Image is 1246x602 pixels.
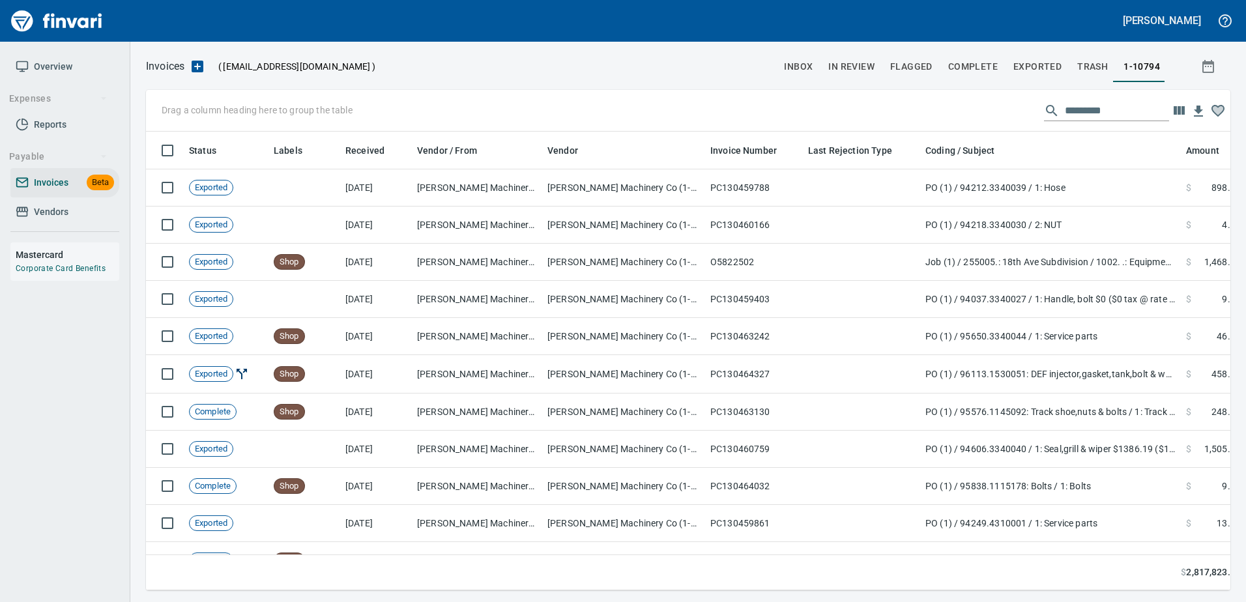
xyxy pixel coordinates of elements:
[340,244,412,281] td: [DATE]
[542,394,705,431] td: [PERSON_NAME] Machinery Co (1-10794)
[890,59,933,75] span: Flagged
[412,468,542,505] td: [PERSON_NAME] Machinery Co (1-10794)
[547,143,578,158] span: Vendor
[190,368,233,380] span: Exported
[808,143,909,158] span: Last Rejection Type
[1211,181,1241,194] span: 898.58
[1189,55,1230,78] button: Show invoices within a particular date range
[920,318,1181,355] td: PO (1) / 95650.3340044 / 1: Service parts
[1186,143,1236,158] span: Amount
[920,468,1181,505] td: PO (1) / 95838.1115178: Bolts / 1: Bolts
[340,468,412,505] td: [DATE]
[274,368,304,380] span: Shop
[274,406,304,418] span: Shop
[274,330,304,343] span: Shop
[1186,405,1191,418] span: $
[1186,367,1191,380] span: $
[417,143,477,158] span: Vendor / From
[340,505,412,542] td: [DATE]
[412,169,542,207] td: [PERSON_NAME] Machinery Co (1-10794)
[412,355,542,394] td: [PERSON_NAME] Machinery Co (1-10794)
[1186,181,1191,194] span: $
[705,505,803,542] td: PC130459861
[34,117,66,133] span: Reports
[542,542,705,579] td: [PERSON_NAME] Machinery Co (1-10794)
[1077,59,1108,75] span: trash
[705,355,803,394] td: PC130464327
[710,143,794,158] span: Invoice Number
[705,207,803,244] td: PC130460166
[1217,330,1241,343] span: 46.29
[190,293,233,306] span: Exported
[542,244,705,281] td: [PERSON_NAME] Machinery Co (1-10794)
[1186,480,1191,493] span: $
[146,59,184,74] nav: breadcrumb
[1169,101,1189,121] button: Choose columns to display
[542,355,705,394] td: [PERSON_NAME] Machinery Co (1-10794)
[784,59,813,75] span: inbox
[1222,480,1241,493] span: 9.66
[189,143,233,158] span: Status
[340,542,412,579] td: [DATE]
[1186,442,1191,455] span: $
[412,505,542,542] td: [PERSON_NAME] Machinery Co (1-10794)
[190,406,236,418] span: Complete
[1211,405,1241,418] span: 248.67
[345,143,401,158] span: Received
[10,52,119,81] a: Overview
[1123,59,1160,75] span: 1-10794
[705,244,803,281] td: O5822502
[1186,566,1241,579] span: 2,817,823.62
[542,169,705,207] td: [PERSON_NAME] Machinery Co (1-10794)
[340,431,412,468] td: [DATE]
[4,145,113,169] button: Payable
[340,318,412,355] td: [DATE]
[412,244,542,281] td: [PERSON_NAME] Machinery Co (1-10794)
[1208,101,1228,121] button: Column choices favorited. Click to reset to default
[1222,293,1241,306] span: 9.97
[190,443,233,455] span: Exported
[705,431,803,468] td: PC130460759
[920,355,1181,394] td: PO (1) / 96113.1530051: DEF injector,gasket,tank,bolt & washer / 2: DEF injector,gasket,tank,bolt...
[417,143,494,158] span: Vendor / From
[925,143,1011,158] span: Coding / Subject
[4,87,113,111] button: Expenses
[190,219,233,231] span: Exported
[542,318,705,355] td: [PERSON_NAME] Machinery Co (1-10794)
[705,281,803,318] td: PC130459403
[920,394,1181,431] td: PO (1) / 95576.1145092: Track shoe,nuts & bolts / 1: Track shoe,nuts & bolts
[705,468,803,505] td: PC130464032
[233,368,250,379] span: Invoice Split
[1120,10,1204,31] button: [PERSON_NAME]
[1013,59,1062,75] span: Exported
[274,480,304,493] span: Shop
[340,207,412,244] td: [DATE]
[340,394,412,431] td: [DATE]
[10,168,119,197] a: InvoicesBeta
[925,143,994,158] span: Coding / Subject
[87,175,114,190] span: Beta
[412,318,542,355] td: [PERSON_NAME] Machinery Co (1-10794)
[340,355,412,394] td: [DATE]
[1204,255,1241,268] span: 1,468.65
[920,431,1181,468] td: PO (1) / 94606.3340040 / 1: Seal,grill & wiper $1386.19 ($119.21 tax @ rate WA0601)
[10,197,119,227] a: Vendors
[1186,255,1191,268] span: $
[542,468,705,505] td: [PERSON_NAME] Machinery Co (1-10794)
[8,5,106,36] img: Finvari
[345,143,384,158] span: Received
[162,104,353,117] p: Drag a column heading here to group the table
[210,60,375,73] p: ( )
[1222,218,1241,231] span: 4.82
[222,60,371,73] span: [EMAIL_ADDRESS][DOMAIN_NAME]
[948,59,998,75] span: Complete
[1186,517,1191,530] span: $
[542,431,705,468] td: [PERSON_NAME] Machinery Co (1-10794)
[412,542,542,579] td: [PERSON_NAME] Machinery Co (1-10794)
[920,207,1181,244] td: PO (1) / 94218.3340030 / 2: NUT
[920,505,1181,542] td: PO (1) / 94249.4310001 / 1: Service parts
[340,281,412,318] td: [DATE]
[412,394,542,431] td: [PERSON_NAME] Machinery Co (1-10794)
[340,169,412,207] td: [DATE]
[274,256,304,268] span: Shop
